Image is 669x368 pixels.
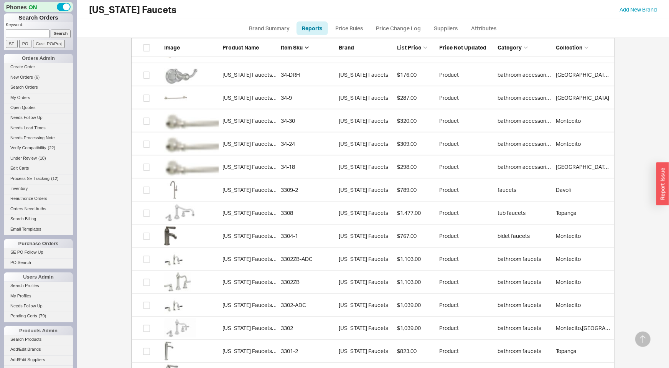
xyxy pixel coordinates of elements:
div: 34-18 [281,163,335,171]
a: [US_STATE] Faucets 34-DRH34-DRH[US_STATE] Faucets$176.00Productbathroom accessories[GEOGRAPHIC_DA... [131,63,615,86]
img: 3304-1-SN_vppkth [164,226,177,246]
a: Needs Follow Up [4,114,73,122]
div: bathroom faucets [498,324,552,332]
span: ( 6 ) [35,75,40,79]
a: My Profiles [4,292,73,300]
span: $823.00 [397,348,417,354]
img: 3302-ADC-PN-1_xib4id [164,295,183,315]
div: Products Admin [4,326,73,335]
a: Inventory [4,185,73,193]
div: California Faucets [339,232,394,240]
span: ON [28,3,37,11]
div: California Faucets 3301-2 [222,347,277,355]
div: 34-24 [281,140,335,148]
span: ( 12 ) [51,176,59,181]
span: $309.00 [397,140,417,147]
div: California Faucets [339,117,394,125]
a: Reports [297,21,328,35]
div: Montecito,Topanga [556,324,610,332]
div: California Faucets 3308 [222,209,277,217]
div: Product [439,255,494,263]
img: 34-TB-SN-1_tobyfx [164,134,283,153]
a: Price Rules [330,21,369,35]
div: California Faucets 34-18 [222,163,277,171]
a: Reauthorize Orders [4,195,73,203]
img: 34-TB-SN-1_tobyfx [164,157,283,177]
div: California Faucets 3302-ADC [222,301,277,309]
a: Brand Summary [244,21,295,35]
div: bathroom accessories [498,163,552,171]
a: Suppliers [428,21,464,35]
a: Under Review(10) [4,154,73,162]
div: Montecito [556,301,610,309]
div: Product [439,301,494,309]
div: Purchase Orders [4,239,73,248]
div: 34-30 [281,117,335,125]
input: PO [19,40,31,48]
a: Create Order [4,63,73,71]
img: 3302_PC-dl1_kmvdcr [164,272,191,292]
div: Phones [4,2,73,12]
img: 3309-2-SN-dl1_znbzwu [164,180,183,200]
img: 34-TB-SN-1_tobyfx [164,111,283,130]
div: Product [439,278,494,286]
span: Brand [339,44,354,51]
div: 3302ZB-ADC [281,255,335,263]
div: California Faucets [339,94,394,102]
div: Montecito [556,232,610,240]
div: Montecito [556,278,610,286]
div: California Faucets 3302ZB [222,278,277,286]
span: $1,039.00 [397,325,421,331]
span: Needs Processing Note [10,135,55,140]
div: California Faucets 34-9 [222,94,277,102]
a: Process SE Tracking(12) [4,175,73,183]
div: Users Admin [4,272,73,282]
div: bathroom accessories [498,94,552,102]
div: Product [439,71,494,79]
span: ( 22 ) [48,145,56,150]
div: California Faucets 34-DRH [222,71,277,79]
a: Search Orders [4,83,73,91]
a: [US_STATE] Faucets 3302ZB-ADC3302ZB-ADC[US_STATE] Faucets$1,103.00Productbathroom faucetsMontecito [131,248,615,271]
img: 147165 [164,203,196,223]
b: [US_STATE] Faucets [89,4,176,15]
span: Category [498,44,522,51]
a: Email Templates [4,225,73,233]
a: Search Profiles [4,282,73,290]
div: 3301-2 [281,347,335,355]
div: 3302 [281,324,335,332]
div: Montecito [556,140,610,148]
div: 3304-1 [281,232,335,240]
span: New Orders [10,75,33,79]
span: $1,103.00 [397,256,421,262]
div: Davoli [556,186,610,194]
span: Under Review [10,156,37,160]
div: Belmont,Cardiff,Crystal Cove,Encinitas,Montecito,San Clemente,Topanga [556,163,610,171]
span: List Price [397,44,421,51]
div: Topanga [556,347,610,355]
a: Add New Brand [620,6,657,13]
div: Product [439,140,494,148]
div: bathroom faucets [498,278,552,286]
span: ( 79 ) [39,314,46,318]
a: Open Quotes [4,104,73,112]
div: California Faucets [339,186,394,194]
img: 3302-ADC-PN-1_xib4id [164,249,183,269]
a: [US_STATE] Faucets 34-1834-18[US_STATE] Faucets$298.00Productbathroom accessories[GEOGRAPHIC_DATA... [131,155,615,178]
div: California Faucets [339,278,394,286]
a: Edit Carts [4,164,73,172]
div: Product [439,117,494,125]
span: Image [164,44,180,51]
a: [US_STATE] Faucets 34-2434-24[US_STATE] Faucets$309.00Productbathroom accessoriesMontecito [131,132,615,155]
a: Needs Processing Note [4,134,73,142]
div: bathroom faucets [498,301,552,309]
div: Orders Admin [4,54,73,63]
span: $789.00 [397,186,417,193]
span: $298.00 [397,163,417,170]
a: Add/Edit Suppliers [4,356,73,364]
div: bathroom accessories [498,71,552,79]
span: Price not Updated [439,44,486,51]
a: Orders Need Auths [4,205,73,213]
a: [US_STATE] Faucets 34-3034-30[US_STATE] Faucets$320.00Productbathroom accessoriesMontecito [131,109,615,132]
div: California Faucets 34-24 [222,140,277,148]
